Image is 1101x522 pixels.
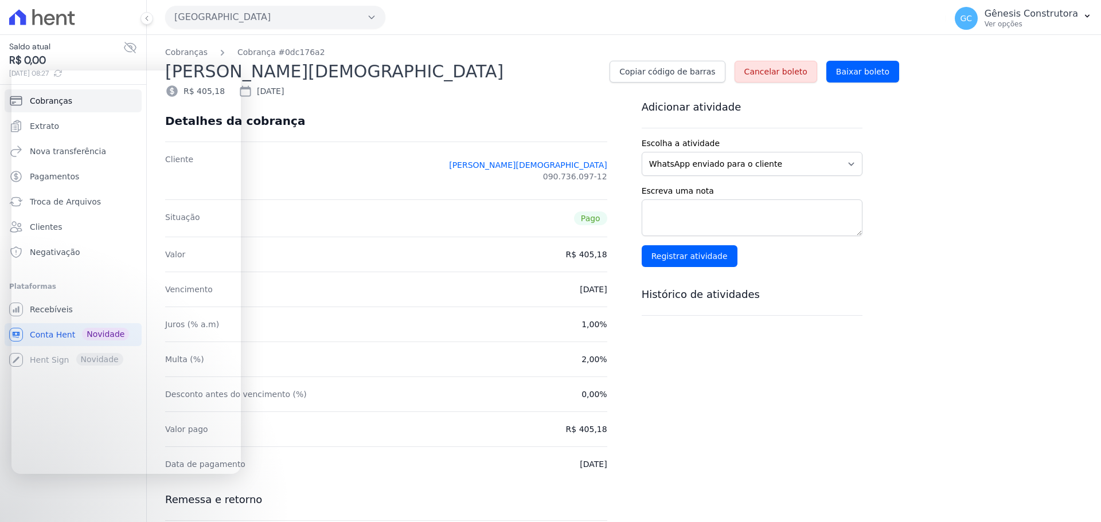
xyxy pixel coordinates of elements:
[642,100,862,114] h3: Adicionar atividade
[165,493,607,507] h3: Remessa e retorno
[619,66,715,77] span: Copiar código de barras
[642,185,862,197] label: Escreva uma nota
[581,354,607,365] dd: 2,00%
[574,211,607,225] span: Pago
[9,68,123,79] span: [DATE] 08:27
[5,241,142,264] a: Negativação
[9,89,137,371] nav: Sidebar
[543,171,607,182] span: 090.736.097-12
[11,70,241,474] iframe: Intercom live chat
[581,319,607,330] dd: 1,00%
[165,58,600,84] h2: [PERSON_NAME][DEMOGRAPHIC_DATA]
[165,46,1083,58] nav: Breadcrumb
[165,46,208,58] a: Cobranças
[239,84,284,98] div: [DATE]
[449,159,607,171] a: [PERSON_NAME][DEMOGRAPHIC_DATA]
[580,458,607,470] dd: [DATE]
[9,280,137,293] div: Plataformas
[5,323,142,346] a: Conta Hent Novidade
[566,249,607,260] dd: R$ 405,18
[9,41,123,53] span: Saldo atual
[9,53,123,68] span: R$ 0,00
[5,190,142,213] a: Troca de Arquivos
[165,6,385,29] button: [GEOGRAPHIC_DATA]
[5,115,142,138] a: Extrato
[580,284,607,295] dd: [DATE]
[5,165,142,188] a: Pagamentos
[985,8,1078,19] p: Gênesis Construtora
[566,423,607,435] dd: R$ 405,18
[642,138,862,150] label: Escolha a atividade
[610,61,725,83] a: Copiar código de barras
[826,61,899,83] a: Baixar boleto
[960,14,972,22] span: GC
[744,66,807,77] span: Cancelar boleto
[581,388,607,400] dd: 0,00%
[735,61,817,83] a: Cancelar boleto
[642,245,737,267] input: Registrar atividade
[946,2,1101,34] button: GC Gênesis Construtora Ver opções
[985,19,1078,29] p: Ver opções
[5,89,142,112] a: Cobranças
[5,298,142,321] a: Recebíveis
[836,66,889,77] span: Baixar boleto
[5,215,142,238] a: Clientes
[237,46,325,58] a: Cobrança #0dc176a2
[11,483,39,511] iframe: Intercom live chat
[642,288,862,301] h3: Histórico de atividades
[5,140,142,163] a: Nova transferência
